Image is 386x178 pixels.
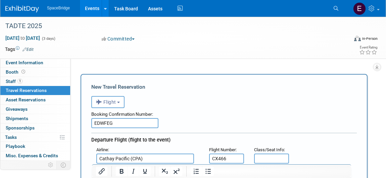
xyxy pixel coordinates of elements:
[20,69,27,74] span: Booth not reserved yet
[354,36,361,41] img: Format-Inperson.png
[96,99,116,105] span: Flight
[0,68,70,77] a: Booth
[0,105,70,114] a: Giveaways
[47,6,70,10] span: SpaceBridge
[320,35,378,45] div: Event Format
[57,161,70,169] td: Toggle Event Tabs
[0,58,70,67] a: Event Information
[6,116,28,121] span: Shipments
[0,133,70,142] a: Tasks
[209,147,237,152] small: :
[5,35,40,41] span: [DATE] [DATE]
[254,147,285,152] small: :
[17,79,22,84] span: 1
[6,153,58,158] span: Misc. Expenses & Credits
[99,35,137,42] button: Committed
[45,161,57,169] td: Personalize Event Tab Strip
[6,60,43,65] span: Event Information
[0,77,70,86] a: Staff1
[91,83,357,91] div: New Travel Reservation
[353,2,366,15] img: Elizabeth Gelerman
[5,6,39,12] img: ExhibitDay
[0,142,70,151] a: Playbook
[0,123,70,132] a: Sponsorships
[41,36,55,41] span: (3 days)
[362,36,378,41] div: In-Person
[96,147,109,152] small: :
[19,35,26,41] span: to
[6,125,35,130] span: Sponsorships
[6,106,28,112] span: Giveaways
[5,46,34,53] td: Tags
[359,46,377,49] div: Event Rating
[96,147,108,152] span: Airline
[91,137,171,143] span: Departure Flight (flight to the event)
[3,20,341,32] div: TADTE 2025
[0,114,70,123] a: Shipments
[6,144,25,149] span: Playbook
[6,88,47,93] span: Travel Reservations
[6,69,27,75] span: Booth
[22,47,34,52] a: Edit
[6,79,22,84] span: Staff
[6,97,46,102] span: Asset Reservations
[209,147,236,152] span: Flight Number
[91,108,357,118] div: Booking Confirmation Number:
[254,147,284,152] span: Class/Seat Info
[91,96,125,108] button: Flight
[0,151,70,160] a: Misc. Expenses & Credits
[0,95,70,104] a: Asset Reservations
[5,135,17,140] span: Tasks
[0,86,70,95] a: Travel Reservations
